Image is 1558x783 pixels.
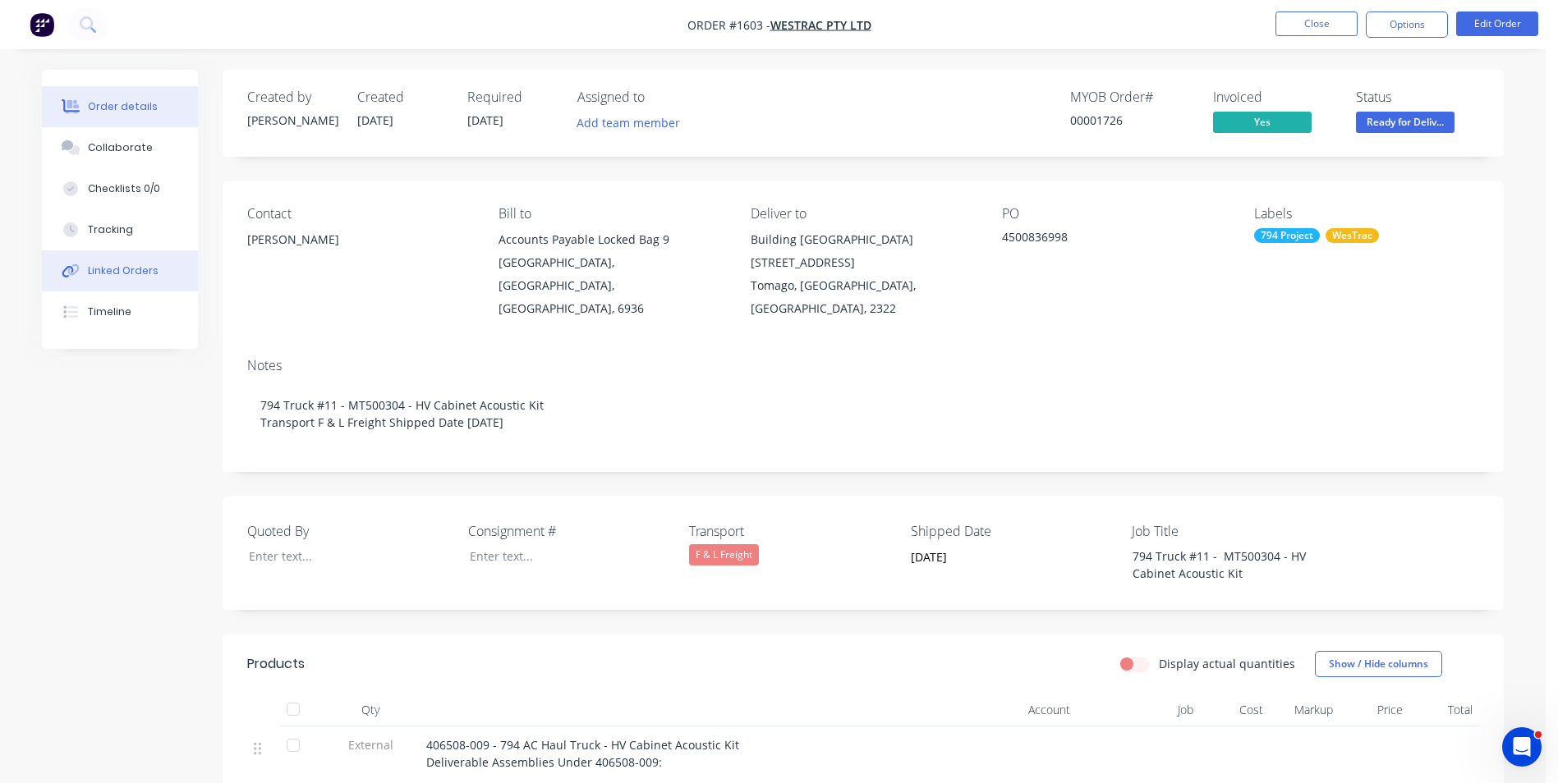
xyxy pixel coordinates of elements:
[1070,112,1193,129] div: 00001726
[247,228,472,281] div: [PERSON_NAME]
[1077,694,1200,726] div: Job
[499,206,724,222] div: Bill to
[912,694,1077,726] div: Account
[1213,112,1312,132] span: Yes
[1213,89,1336,105] div: Invoiced
[751,206,976,222] div: Deliver to
[1356,89,1479,105] div: Status
[1356,112,1455,136] button: Ready for Deliv...
[499,228,724,251] div: Accounts Payable Locked Bag 9
[577,89,742,105] div: Assigned to
[88,304,131,319] div: Timeline
[1159,655,1295,672] label: Display actual quantities
[467,89,558,105] div: Required
[1409,694,1479,726] div: Total
[42,127,198,168] button: Collaborate
[1200,694,1270,726] div: Cost
[911,521,1116,541] label: Shipped Date
[42,291,198,332] button: Timeline
[577,112,689,134] button: Add team member
[1270,694,1340,726] div: Markup
[1132,521,1337,541] label: Job Title
[357,89,448,105] div: Created
[247,228,472,251] div: [PERSON_NAME]
[751,228,976,274] div: Building [GEOGRAPHIC_DATA][STREET_ADDRESS]
[1254,206,1479,222] div: Labels
[687,17,770,33] span: Order #1603 -
[1002,206,1227,222] div: PO
[1119,544,1325,585] div: 794 Truck #11 - MT500304 - HV Cabinet Acoustic Kit
[42,168,198,209] button: Checklists 0/0
[328,736,413,753] span: External
[42,209,198,250] button: Tracking
[751,274,976,320] div: Tomago, [GEOGRAPHIC_DATA], [GEOGRAPHIC_DATA], 2322
[247,206,472,222] div: Contact
[1315,651,1442,677] button: Show / Hide columns
[1456,11,1538,36] button: Edit Order
[88,222,133,237] div: Tracking
[247,358,1479,373] div: Notes
[247,380,1479,447] div: 794 Truck #11 - MT500304 - HV Cabinet Acoustic Kit Transport F & L Freight Shipped Date [DATE]
[247,521,453,541] label: Quoted By
[247,654,305,674] div: Products
[1254,228,1320,243] div: 794 Project
[88,263,159,278] div: Linked Orders
[426,737,739,770] span: 406508-009 - 794 AC Haul Truck - HV Cabinet Acoustic Kit Deliverable Assemblies Under 406508-009:
[770,17,871,33] a: WesTrac Pty Ltd
[247,89,338,105] div: Created by
[468,521,673,541] label: Consignment #
[357,112,393,128] span: [DATE]
[467,112,503,128] span: [DATE]
[88,99,158,114] div: Order details
[751,228,976,320] div: Building [GEOGRAPHIC_DATA][STREET_ADDRESS]Tomago, [GEOGRAPHIC_DATA], [GEOGRAPHIC_DATA], 2322
[321,694,420,726] div: Qty
[689,521,894,541] label: Transport
[499,228,724,320] div: Accounts Payable Locked Bag 9[GEOGRAPHIC_DATA], [GEOGRAPHIC_DATA], [GEOGRAPHIC_DATA], 6936
[88,181,160,196] div: Checklists 0/0
[1002,228,1207,251] div: 4500836998
[42,86,198,127] button: Order details
[499,251,724,320] div: [GEOGRAPHIC_DATA], [GEOGRAPHIC_DATA], [GEOGRAPHIC_DATA], 6936
[1070,89,1193,105] div: MYOB Order #
[42,250,198,291] button: Linked Orders
[1340,694,1409,726] div: Price
[247,112,338,129] div: [PERSON_NAME]
[1356,112,1455,132] span: Ready for Deliv...
[1502,727,1542,767] iframe: Intercom live chat
[88,140,153,155] div: Collaborate
[1326,228,1379,243] div: WesTrac
[1275,11,1358,36] button: Close
[568,112,689,134] button: Add team member
[30,12,54,37] img: Factory
[689,544,759,565] div: F & L Freight
[899,545,1104,570] input: Enter date
[1366,11,1448,38] button: Options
